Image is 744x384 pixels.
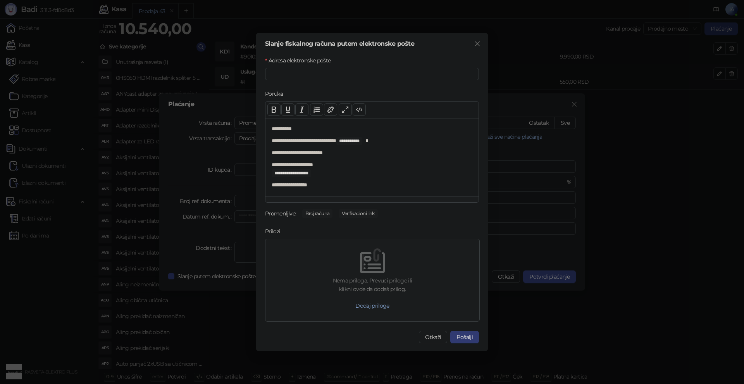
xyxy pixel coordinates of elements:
[265,41,479,47] div: Slanje fiskalnog računa putem elektronske pošte
[265,56,336,65] label: Adresa elektronske pošte
[324,103,337,116] button: Link
[269,242,476,318] span: emptyNema priloga. Prevuci priloge iliklikni ovde da dodaš prilog.Dodaj priloge
[471,41,484,47] span: Zatvori
[269,276,476,293] div: Nema priloga. Prevuci priloge ili klikni ovde da dodaš prilog.
[471,38,484,50] button: Close
[265,90,288,98] label: Poruka
[360,248,385,273] img: empty
[339,103,352,116] button: Full screen
[302,209,332,218] span: Broj računa
[419,331,447,343] button: Otkaži
[265,68,479,80] input: Adresa elektronske pošte
[349,300,396,312] button: Dodaj priloge
[353,103,366,116] button: Code view
[295,103,308,116] button: Italic
[339,209,377,218] span: Verifikacioni link
[450,331,479,343] button: Pošalji
[281,103,294,116] button: Underline
[265,227,285,236] label: Prilozi
[265,209,296,218] div: Promenljive:
[267,103,281,116] button: Bold
[474,41,480,47] span: close
[310,103,323,116] button: List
